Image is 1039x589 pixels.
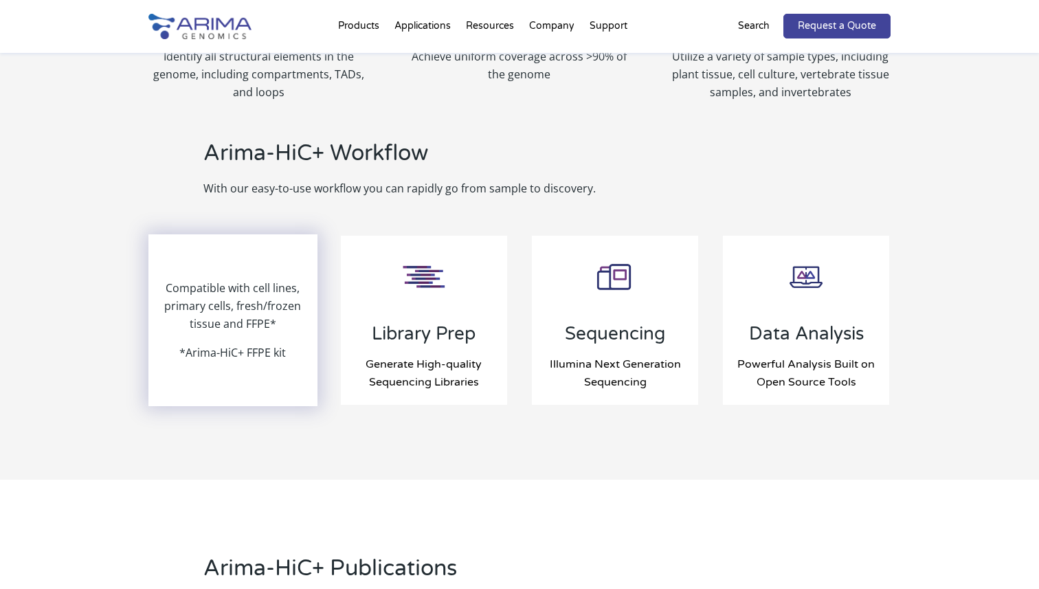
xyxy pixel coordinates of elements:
[16,191,33,203] span: Hi-C
[546,323,684,355] h3: Sequencing
[16,227,95,239] span: High Coverage Hi-C
[16,245,69,257] span: Hi-C for FFPE
[317,245,377,257] span: Human Health
[355,323,493,355] h3: Library Prep
[304,210,313,219] input: Gene Regulation
[150,279,316,344] p: Compatible with cell lines, primary cells, fresh/frozen tissue and FFPE*
[671,47,891,101] p: Utilize a variety of sample types, including plant tissue, cell culture, vertebrate tissue sample...
[317,191,393,203] span: Genome Assembly
[304,263,313,272] input: Structural Variant Discovery
[301,170,421,182] span: What is your area of interest?
[179,344,286,362] p: *Arima-HiC+ FFPE kit
[317,209,384,221] span: Gene Regulation
[203,179,695,197] p: With our easy-to-use workflow you can rapidly go from sample to discovery.
[3,317,12,326] input: Other
[3,263,12,272] input: Single-Cell Methyl-3C
[317,227,363,239] span: Epigenetics
[3,227,12,236] input: High Coverage Hi-C
[588,249,643,304] img: Sequencing-Step_Icon_Arima-Genomics.png
[737,323,875,355] h3: Data Analysis
[317,263,431,275] span: Structural Variant Discovery
[3,210,12,219] input: Capture Hi-C
[304,227,313,236] input: Epigenetics
[16,280,66,293] span: Library Prep
[546,355,684,391] h4: Illumina Next Generation Sequencing
[355,355,493,391] h4: Generate High-quality Sequencing Libraries
[317,280,341,293] span: Other
[3,299,12,308] input: Arima Bioinformatics Platform
[304,281,313,290] input: Other
[304,245,313,254] input: Human Health
[148,14,252,39] img: Arima-Genomics-logo
[203,138,695,179] h2: Arima-HiC+ Workflow
[738,17,770,35] p: Search
[3,192,12,201] input: Hi-C
[148,47,368,101] p: Identify all structural elements in the genome, including compartments, TADs, and loops
[16,263,101,275] span: Single-Cell Methyl-3C
[16,316,40,329] span: Other
[16,209,68,221] span: Capture Hi-C
[396,249,451,304] img: Library-Prep-Step_Icon_Arima-Genomics.png
[16,298,139,311] span: Arima Bioinformatics Platform
[301,113,322,126] span: State
[783,14,891,38] a: Request a Quote
[410,47,629,83] p: Achieve uniform coverage across >90% of the genome
[301,1,344,13] span: Last name
[3,281,12,290] input: Library Prep
[737,355,875,391] h4: Powerful Analysis Built on Open Source Tools
[304,192,313,201] input: Genome Assembly
[779,249,834,304] img: Data-Analysis-Step_Icon_Arima-Genomics.png
[3,245,12,254] input: Hi-C for FFPE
